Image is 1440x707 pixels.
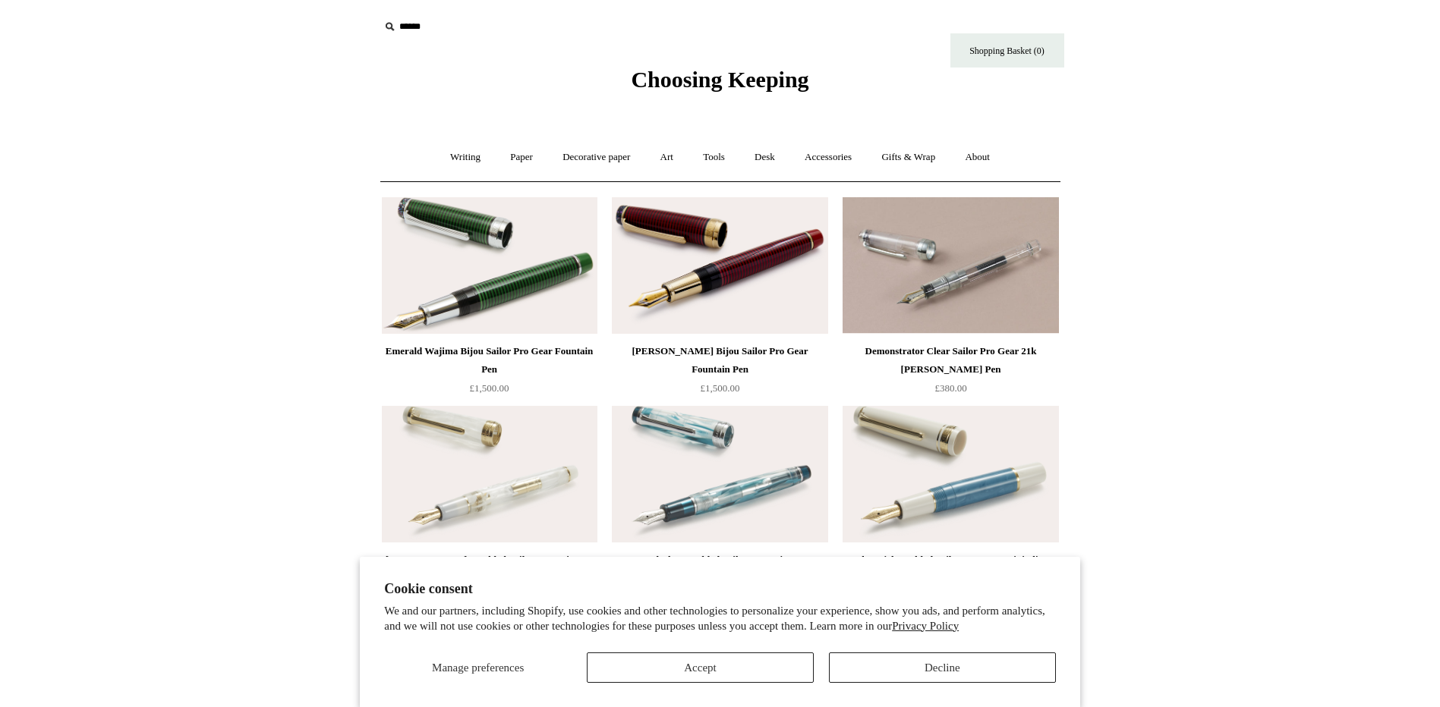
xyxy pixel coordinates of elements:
[843,406,1058,542] a: Bleu Ciel Marbled Sailor Pro Gear Mini Slim Fountain Pen Bleu Ciel Marbled Sailor Pro Gear Mini S...
[612,406,827,542] a: Petrol Blue Marbled Sailor Fountain Pen Petrol Blue Marbled Sailor Fountain Pen
[846,342,1054,379] div: Demonstrator Clear Sailor Pro Gear 21k [PERSON_NAME] Pen
[631,67,808,92] span: Choosing Keeping
[741,137,789,178] a: Desk
[386,342,594,379] div: Emerald Wajima Bijou Sailor Pro Gear Fountain Pen
[612,342,827,404] a: [PERSON_NAME] Bijou Sailor Pro Gear Fountain Pen £1,500.00
[701,382,740,394] span: £1,500.00
[843,197,1058,334] a: Demonstrator Clear Sailor Pro Gear 21k MF Fountain Pen Demonstrator Clear Sailor Pro Gear 21k MF ...
[843,342,1058,404] a: Demonstrator Clear Sailor Pro Gear 21k [PERSON_NAME] Pen £380.00
[382,551,597,613] a: [PERSON_NAME] Marbled Sailor Fountain Pen £400.00
[689,137,739,178] a: Tools
[382,406,597,542] img: Pearl White Marbled Sailor Fountain Pen
[382,342,597,404] a: Emerald Wajima Bijou Sailor Pro Gear Fountain Pen £1,500.00
[892,620,959,632] a: Privacy Policy
[496,137,547,178] a: Paper
[616,551,824,569] div: Petrol Blue Marbled Sailor Fountain Pen
[386,551,594,569] div: [PERSON_NAME] Marbled Sailor Fountain Pen
[612,551,827,613] a: Petrol Blue Marbled Sailor Fountain Pen £400.00
[612,197,827,334] img: Ruby Wajima Bijou Sailor Pro Gear Fountain Pen
[843,406,1058,542] img: Bleu Ciel Marbled Sailor Pro Gear Mini Slim Fountain Pen
[612,406,827,542] img: Petrol Blue Marbled Sailor Fountain Pen
[846,551,1054,587] div: Bleu Ciel Marbled Sailor Pro Gear Mini Slim Fountain Pen
[382,197,597,334] img: Emerald Wajima Bijou Sailor Pro Gear Fountain Pen
[384,652,572,683] button: Manage preferences
[631,79,808,90] a: Choosing Keeping
[868,137,949,178] a: Gifts & Wrap
[436,137,494,178] a: Writing
[384,581,1056,597] h2: Cookie consent
[587,652,814,683] button: Accept
[843,551,1058,613] a: Bleu Ciel Marbled Sailor Pro Gear Mini Slim Fountain Pen £200.00
[843,197,1058,334] img: Demonstrator Clear Sailor Pro Gear 21k MF Fountain Pen
[549,137,644,178] a: Decorative paper
[791,137,865,178] a: Accessories
[612,197,827,334] a: Ruby Wajima Bijou Sailor Pro Gear Fountain Pen Ruby Wajima Bijou Sailor Pro Gear Fountain Pen
[616,342,824,379] div: [PERSON_NAME] Bijou Sailor Pro Gear Fountain Pen
[470,382,509,394] span: £1,500.00
[432,661,524,674] span: Manage preferences
[647,137,687,178] a: Art
[951,137,1004,178] a: About
[382,197,597,334] a: Emerald Wajima Bijou Sailor Pro Gear Fountain Pen Emerald Wajima Bijou Sailor Pro Gear Fountain Pen
[934,382,966,394] span: £380.00
[382,406,597,542] a: Pearl White Marbled Sailor Fountain Pen Pearl White Marbled Sailor Fountain Pen
[384,604,1056,633] p: We and our partners, including Shopify, use cookies and other technologies to personalize your ex...
[950,33,1064,68] a: Shopping Basket (0)
[829,652,1056,683] button: Decline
